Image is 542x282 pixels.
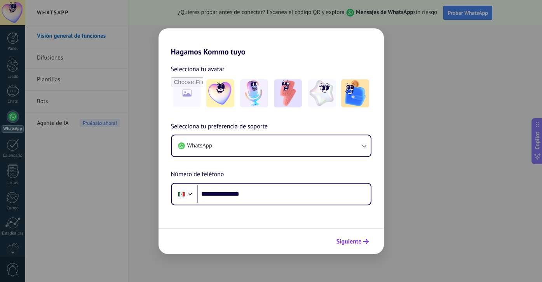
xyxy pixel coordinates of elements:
span: WhatsApp [187,142,212,150]
button: Siguiente [333,235,372,248]
span: Selecciona tu preferencia de soporte [171,122,268,132]
span: Selecciona tu avatar [171,64,225,74]
span: Número de teléfono [171,170,224,180]
img: -4.jpeg [308,79,336,107]
img: -5.jpeg [341,79,369,107]
span: Siguiente [336,239,362,244]
img: -2.jpeg [240,79,268,107]
div: Mexico: + 52 [174,186,189,202]
h2: Hagamos Kommo tuyo [159,28,384,56]
img: -1.jpeg [206,79,234,107]
button: WhatsApp [172,135,371,156]
img: -3.jpeg [274,79,302,107]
